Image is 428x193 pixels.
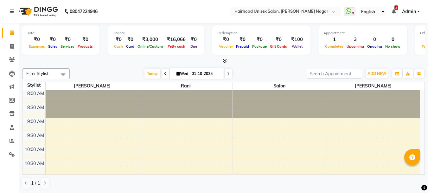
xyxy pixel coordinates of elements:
[139,82,233,90] span: Rani
[189,44,199,49] span: Due
[26,132,45,139] div: 9:30 AM
[112,44,125,49] span: Cash
[59,36,76,43] div: ₹0
[16,3,60,20] img: logo
[323,36,345,43] div: 1
[175,71,190,76] span: Wed
[27,36,47,43] div: ₹0
[402,8,416,15] span: Admin
[47,36,59,43] div: ₹0
[392,9,396,14] a: 2
[190,69,221,79] input: 2025-10-01
[125,36,136,43] div: ₹0
[166,44,187,49] span: Petty cash
[217,44,234,49] span: Voucher
[27,44,47,49] span: Expenses
[47,44,59,49] span: Sales
[112,31,199,36] div: Finance
[234,36,251,43] div: ₹0
[345,36,366,43] div: 3
[31,180,40,187] span: 1 / 1
[251,36,268,43] div: ₹0
[268,44,289,49] span: Gift Cards
[251,44,268,49] span: Package
[366,69,388,78] button: ADD NEW
[22,82,45,89] div: Stylist
[384,44,402,49] span: No show
[345,44,366,49] span: Upcoming
[23,174,45,181] div: 11:00 AM
[234,44,251,49] span: Prepaid
[323,44,345,49] span: Completed
[394,5,398,10] span: 2
[26,118,45,125] div: 9:00 AM
[164,36,188,43] div: ₹16,066
[384,36,402,43] div: 0
[76,36,94,43] div: ₹0
[290,44,304,49] span: Wallet
[217,31,305,36] div: Redemption
[136,44,164,49] span: Online/Custom
[268,36,289,43] div: ₹0
[188,36,199,43] div: ₹0
[23,146,45,153] div: 10:00 AM
[307,69,362,79] input: Search Appointment
[26,90,45,97] div: 8:00 AM
[367,71,386,76] span: ADD NEW
[136,36,164,43] div: ₹3,000
[76,44,94,49] span: Products
[70,3,98,20] b: 08047224946
[26,104,45,111] div: 8:30 AM
[366,44,384,49] span: Ongoing
[26,71,48,76] span: Filter Stylist
[323,31,402,36] div: Appointment
[233,82,326,90] span: Salon
[125,44,136,49] span: Card
[289,36,305,43] div: ₹100
[23,160,45,167] div: 10:30 AM
[112,36,125,43] div: ₹0
[46,82,139,90] span: [PERSON_NAME]
[27,31,94,36] div: Total
[326,82,420,90] span: [PERSON_NAME]
[144,69,160,79] span: Today
[59,44,76,49] span: Services
[217,36,234,43] div: ₹0
[401,168,422,187] iframe: chat widget
[366,36,384,43] div: 0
